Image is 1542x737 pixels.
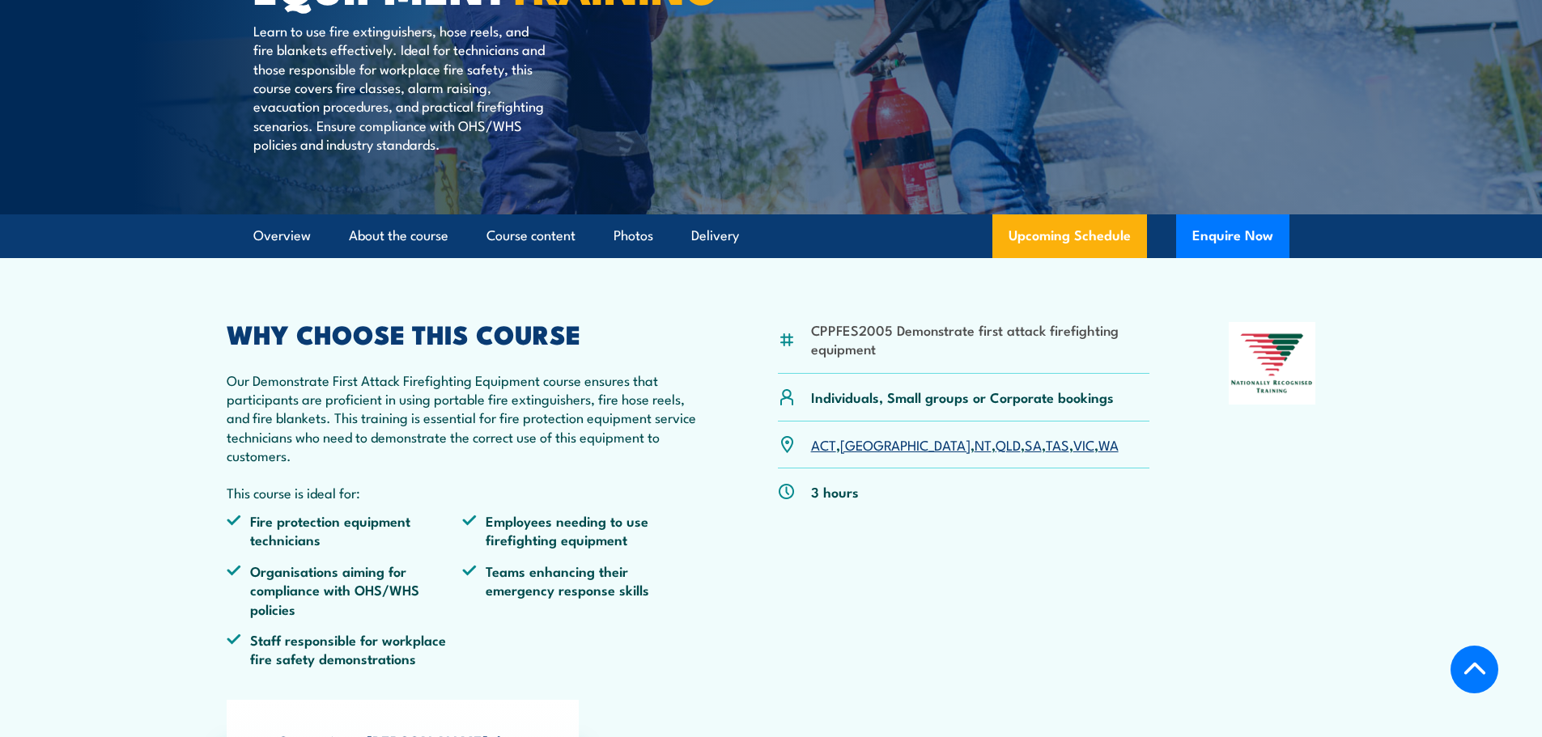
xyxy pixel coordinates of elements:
a: TAS [1046,434,1069,454]
a: VIC [1073,434,1094,454]
img: Nationally Recognised Training logo. [1229,322,1316,405]
li: Staff responsible for workplace fire safety demonstrations [227,630,463,668]
a: WA [1098,434,1119,454]
a: [GEOGRAPHIC_DATA] [840,434,971,454]
a: NT [975,434,992,454]
p: This course is ideal for: [227,483,699,502]
p: Learn to use fire extinguishers, hose reels, and fire blankets effectively. Ideal for technicians... [253,21,549,154]
a: Overview [253,214,311,257]
p: , , , , , , , [811,435,1119,454]
a: Delivery [691,214,739,257]
a: SA [1025,434,1042,454]
h2: WHY CHOOSE THIS COURSE [227,322,699,345]
p: Our Demonstrate First Attack Firefighting Equipment course ensures that participants are proficie... [227,371,699,465]
li: CPPFES2005 Demonstrate first attack firefighting equipment [811,320,1150,358]
p: Individuals, Small groups or Corporate bookings [811,388,1114,406]
li: Teams enhancing their emergency response skills [462,561,699,618]
li: Organisations aiming for compliance with OHS/WHS policies [227,561,463,618]
a: Photos [614,214,653,257]
li: Employees needing to use firefighting equipment [462,511,699,549]
a: ACT [811,434,836,454]
a: QLD [996,434,1021,454]
button: Enquire Now [1176,214,1289,258]
a: About the course [349,214,448,257]
li: Fire protection equipment technicians [227,511,463,549]
p: 3 hours [811,482,859,501]
a: Upcoming Schedule [992,214,1147,258]
a: Course content [486,214,576,257]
